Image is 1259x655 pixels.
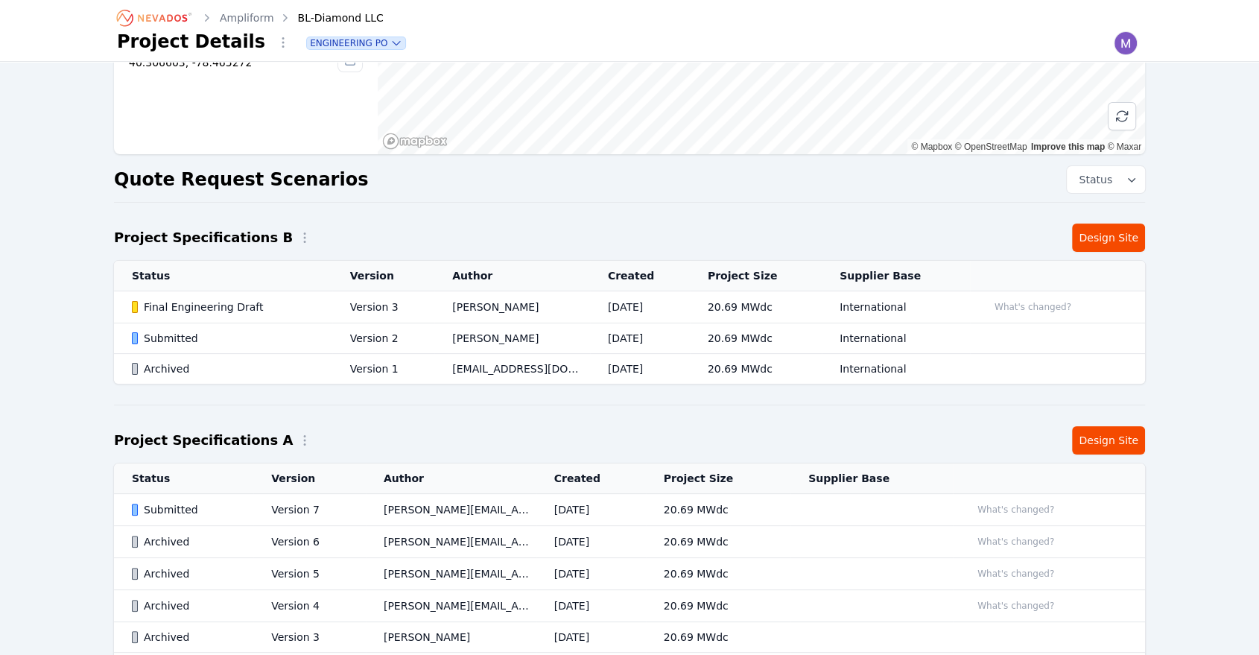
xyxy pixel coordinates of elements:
tr: ArchivedVersion 1[EMAIL_ADDRESS][DOMAIN_NAME][DATE]20.69 MWdcInternational [114,354,1145,385]
th: Version [332,261,434,291]
td: [PERSON_NAME] [366,622,536,653]
button: Engineering PO [307,37,405,49]
th: Author [366,463,536,494]
th: Created [590,261,690,291]
td: Version 3 [253,622,366,653]
h2: Quote Request Scenarios [114,168,368,192]
div: BL-Diamond LLC [277,10,384,25]
nav: Breadcrumb [117,6,384,30]
th: Author [434,261,590,291]
a: Design Site [1072,224,1145,252]
tr: ArchivedVersion 5[PERSON_NAME][EMAIL_ADDRESS][PERSON_NAME][DOMAIN_NAME][DATE]20.69 MWdcWhat's cha... [114,558,1145,590]
button: What's changed? [971,534,1061,550]
td: 20.69 MWdc [690,323,822,354]
tr: ArchivedVersion 4[PERSON_NAME][EMAIL_ADDRESS][PERSON_NAME][DOMAIN_NAME][DATE]20.69 MWdcWhat's cha... [114,590,1145,622]
td: Version 4 [253,590,366,622]
td: [EMAIL_ADDRESS][DOMAIN_NAME] [434,354,590,385]
td: [PERSON_NAME] [434,291,590,323]
button: What's changed? [988,299,1078,315]
td: [DATE] [590,354,690,385]
td: [PERSON_NAME][EMAIL_ADDRESS][PERSON_NAME][DOMAIN_NAME] [366,526,536,558]
td: [PERSON_NAME][EMAIL_ADDRESS][PERSON_NAME][DOMAIN_NAME] [366,558,536,590]
td: [DATE] [536,526,646,558]
div: Final Engineering Draft [132,300,325,314]
a: Mapbox homepage [382,133,448,150]
th: Supplier Base [790,463,953,494]
th: Status [114,261,332,291]
td: [PERSON_NAME][EMAIL_ADDRESS][PERSON_NAME][DOMAIN_NAME] [366,590,536,622]
td: 20.69 MWdc [646,526,790,558]
td: [DATE] [590,323,690,354]
td: [PERSON_NAME][EMAIL_ADDRESS][PERSON_NAME][DOMAIN_NAME] [366,494,536,526]
div: Submitted [132,502,246,517]
h1: Project Details [117,30,265,54]
th: Supplier Base [822,261,970,291]
img: Madeline Koldos [1114,31,1138,55]
td: Version 5 [253,558,366,590]
h2: Project Specifications B [114,227,293,248]
span: Status [1073,172,1112,187]
td: Version 2 [332,323,434,354]
tr: SubmittedVersion 7[PERSON_NAME][EMAIL_ADDRESS][PERSON_NAME][DOMAIN_NAME][DATE]20.69 MWdcWhat's ch... [114,494,1145,526]
div: Archived [132,566,246,581]
button: What's changed? [971,566,1061,582]
td: 20.69 MWdc [646,622,790,653]
td: [PERSON_NAME] [434,323,590,354]
td: 20.69 MWdc [646,590,790,622]
div: Archived [132,361,325,376]
td: 20.69 MWdc [646,494,790,526]
tr: Final Engineering DraftVersion 3[PERSON_NAME][DATE]20.69 MWdcInternationalWhat's changed? [114,291,1145,323]
td: Version 1 [332,354,434,385]
td: [DATE] [536,622,646,653]
tr: ArchivedVersion 3[PERSON_NAME][DATE]20.69 MWdc [114,622,1145,653]
button: What's changed? [971,598,1061,614]
td: International [822,354,970,385]
a: Improve this map [1031,142,1105,152]
button: What's changed? [971,501,1061,518]
div: Submitted [132,331,325,346]
td: Version 7 [253,494,366,526]
div: Archived [132,598,246,613]
td: Version 6 [253,526,366,558]
td: [DATE] [536,558,646,590]
div: Archived [132,534,246,549]
th: Version [253,463,366,494]
a: OpenStreetMap [955,142,1027,152]
a: Mapbox [911,142,952,152]
td: International [822,291,970,323]
tr: ArchivedVersion 6[PERSON_NAME][EMAIL_ADDRESS][PERSON_NAME][DOMAIN_NAME][DATE]20.69 MWdcWhat's cha... [114,526,1145,558]
div: Archived [132,630,246,645]
td: 20.69 MWdc [690,354,822,385]
th: Created [536,463,646,494]
h2: Project Specifications A [114,430,293,451]
td: [DATE] [536,494,646,526]
tr: SubmittedVersion 2[PERSON_NAME][DATE]20.69 MWdcInternational [114,323,1145,354]
th: Project Size [690,261,822,291]
a: Ampliform [220,10,274,25]
a: Maxar [1107,142,1141,152]
td: [DATE] [590,291,690,323]
div: 40.306603, -78.465272 [129,55,337,70]
button: Status [1067,166,1145,193]
td: 20.69 MWdc [690,291,822,323]
td: [DATE] [536,590,646,622]
th: Project Size [646,463,790,494]
td: 20.69 MWdc [646,558,790,590]
a: Design Site [1072,426,1145,455]
td: International [822,323,970,354]
th: Status [114,463,253,494]
td: Version 3 [332,291,434,323]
